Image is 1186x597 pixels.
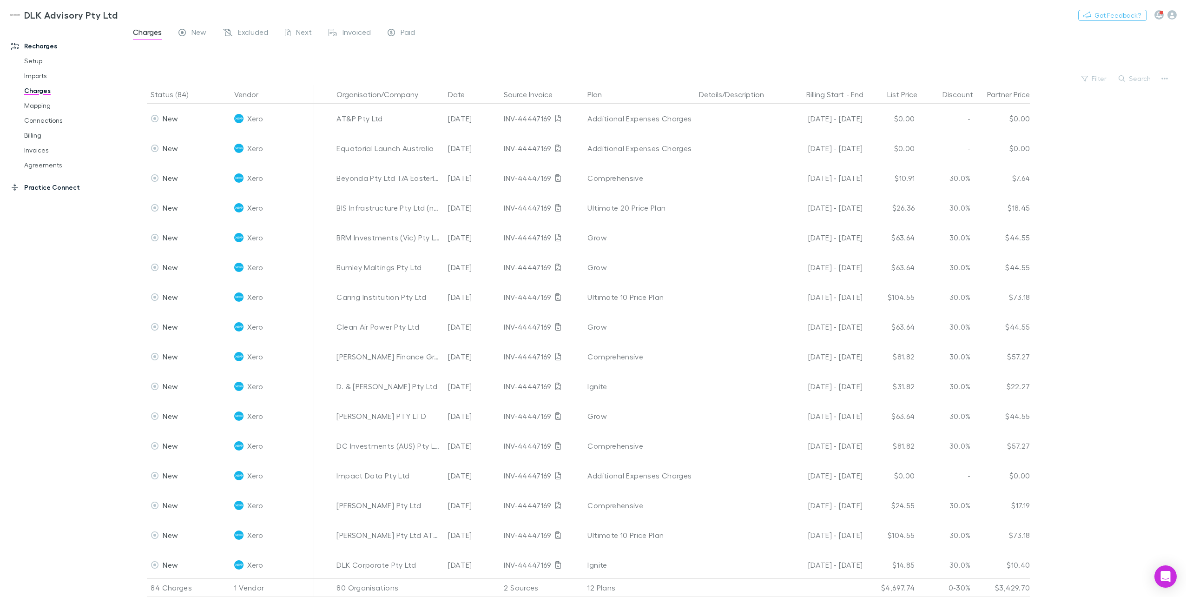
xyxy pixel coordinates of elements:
button: Got Feedback? [1078,10,1147,21]
img: Xero's Logo [234,203,244,212]
div: [DATE] - [DATE] [783,223,863,252]
img: Xero's Logo [234,501,244,510]
div: DC Investments (AUS) Pty Ltd [336,431,441,461]
div: INV-44447169 [504,431,580,461]
div: [DATE] - [DATE] [783,342,863,371]
span: New [163,560,178,569]
div: INV-44447169 [504,401,580,431]
div: $44.55 [974,223,1030,252]
div: $44.55 [974,252,1030,282]
div: 0-30% [918,578,974,597]
div: [DATE] - [DATE] [783,461,863,491]
div: INV-44447169 [504,371,580,401]
div: $73.18 [974,282,1030,312]
div: INV-44447169 [504,520,580,550]
a: Connections [15,113,130,128]
div: INV-44447169 [504,312,580,342]
div: [DATE] - [DATE] [783,520,863,550]
div: INV-44447169 [504,491,580,520]
div: $10.91 [863,163,918,193]
div: INV-44447169 [504,252,580,282]
span: Xero [247,371,263,401]
span: New [163,441,178,450]
button: Status (84) [151,85,199,104]
div: $63.64 [863,223,918,252]
div: $104.55 [863,520,918,550]
div: [DATE] - [DATE] [783,401,863,431]
span: Xero [247,133,263,163]
div: Open Intercom Messenger [1154,565,1177,588]
span: Paid [401,27,415,40]
span: Xero [247,104,263,133]
div: $0.00 [974,133,1030,163]
div: [DATE] [444,550,500,580]
div: [DATE] [444,163,500,193]
span: New [163,322,178,331]
button: List Price [887,85,929,104]
img: Xero's Logo [234,263,244,272]
a: Billing [15,128,130,143]
div: $63.64 [863,312,918,342]
div: [DATE] [444,193,500,223]
div: 30.0% [918,520,974,550]
div: BIS Infrastructure Pty Ltd (new) [336,193,441,223]
div: [DATE] - [DATE] [783,312,863,342]
div: $31.82 [863,371,918,401]
div: - [918,104,974,133]
div: 30.0% [918,371,974,401]
div: INV-44447169 [504,282,580,312]
span: New [163,263,178,272]
div: - [783,85,873,104]
div: 84 Charges [147,578,231,597]
div: Caring Institution Pty Ltd [336,282,441,312]
span: Xero [247,252,263,282]
a: Practice Connect [2,180,130,195]
div: $18.45 [974,193,1030,223]
div: $3,429.70 [974,578,1030,597]
img: Xero's Logo [234,233,244,242]
div: $7.64 [974,163,1030,193]
span: New [163,114,178,123]
div: $0.00 [863,104,918,133]
a: Mapping [15,98,130,113]
div: $22.27 [974,371,1030,401]
img: Xero's Logo [234,173,244,183]
span: New [163,471,178,480]
div: [DATE] [444,252,500,282]
img: Xero's Logo [234,292,244,302]
img: Xero's Logo [234,441,244,451]
div: Ignite [587,550,692,580]
div: $81.82 [863,342,918,371]
img: Xero's Logo [234,471,244,480]
div: [DATE] [444,133,500,163]
span: Invoiced [343,27,371,40]
div: 30.0% [918,431,974,461]
div: $0.00 [974,104,1030,133]
div: [DATE] [444,401,500,431]
img: DLK Advisory Pty Ltd's Logo [9,9,20,20]
div: [DATE] [444,223,500,252]
div: [DATE] [444,520,500,550]
span: Charges [133,27,162,40]
div: [DATE] [444,312,500,342]
div: 30.0% [918,550,974,580]
div: Additional Expenses Charges [587,104,692,133]
div: $44.55 [974,312,1030,342]
span: New [163,531,178,539]
div: [DATE] [444,342,500,371]
div: [DATE] - [DATE] [783,282,863,312]
a: Imports [15,68,130,83]
div: Additional Expenses Charges [587,461,692,491]
div: Burnley Maltings Pty Ltd [336,252,441,282]
div: [DATE] - [DATE] [783,431,863,461]
span: New [163,173,178,182]
span: Xero [247,312,263,342]
span: New [163,411,178,420]
div: Clean Air Power Pty Ltd [336,312,441,342]
button: Discount [942,85,984,104]
button: Vendor [234,85,270,104]
div: INV-44447169 [504,193,580,223]
div: - [918,133,974,163]
div: [DATE] - [DATE] [783,193,863,223]
div: Comprehensive [587,342,692,371]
